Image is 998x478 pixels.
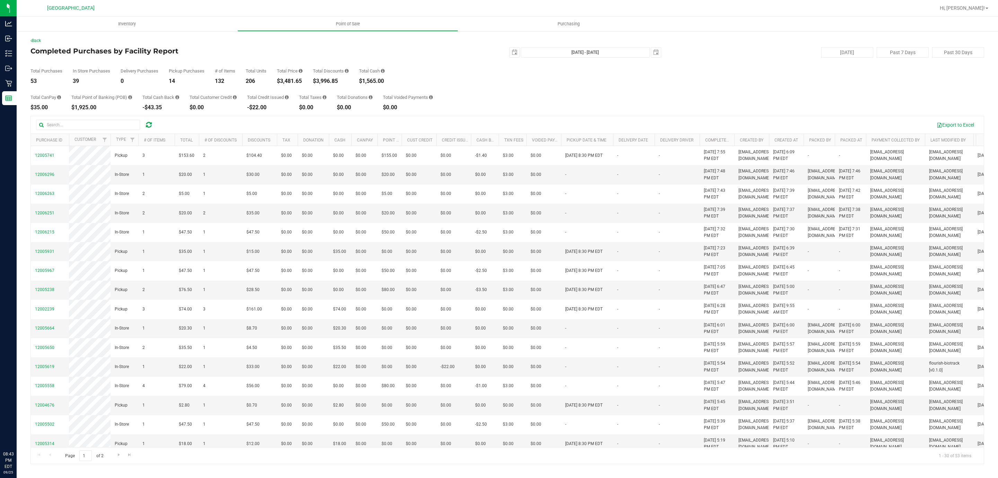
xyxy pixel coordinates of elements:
span: 12005931 [35,249,54,254]
span: - [617,248,618,255]
div: In Store Purchases [73,69,110,73]
span: [EMAIL_ADDRESS][DOMAIN_NAME] [929,149,969,162]
span: $0.00 [333,229,344,236]
span: $3.00 [503,190,514,197]
span: $47.50 [179,267,192,274]
div: $3,481.65 [277,78,303,84]
span: $0.00 [440,210,451,216]
span: [DATE] 7:30 PM EDT [773,226,799,239]
div: Total Donations [337,95,373,100]
inline-svg: Analytics [5,20,12,27]
span: 12005967 [35,268,54,273]
span: [DATE] 7:37 PM EDT [773,206,799,220]
span: 12005741 [35,153,54,158]
span: [DATE] 7:42 PM EDT [839,187,862,200]
span: $0.00 [302,267,313,274]
span: $0.00 [281,248,292,255]
span: 12006215 [35,230,54,234]
a: Total [180,138,193,143]
span: 2 [142,190,145,197]
span: [EMAIL_ADDRESS][DOMAIN_NAME] [929,226,969,239]
span: 3 [142,152,145,159]
span: [EMAIL_ADDRESS][DOMAIN_NAME] [738,187,772,200]
span: $3.00 [503,267,514,274]
div: 0 [121,78,158,84]
span: - [659,171,660,178]
span: -$2.50 [475,267,487,274]
span: [DATE] 8:30 PM EDT [565,248,603,255]
span: $0.00 [440,267,451,274]
a: Cust Credit [407,138,432,143]
span: [EMAIL_ADDRESS][DOMAIN_NAME] [738,206,772,220]
span: 1 [142,171,145,178]
span: In-Store [115,171,129,178]
i: Sum of the total taxes for all purchases in the date range. [323,95,326,100]
span: $3.00 [503,171,514,178]
span: [EMAIL_ADDRESS][DOMAIN_NAME] [738,149,772,162]
span: $0.00 [503,248,514,255]
span: $0.00 [281,267,292,274]
span: $47.50 [179,229,192,236]
div: Delivery Purchases [121,69,158,73]
span: $0.00 [333,210,344,216]
a: Point of Sale [237,17,458,31]
span: [EMAIL_ADDRESS][DOMAIN_NAME] [870,187,921,200]
span: $3.00 [503,152,514,159]
span: $0.00 [356,152,366,159]
span: $0.00 [302,248,313,255]
span: 1 [203,171,205,178]
span: $0.00 [531,171,541,178]
span: $20.00 [179,210,192,216]
span: $0.00 [406,267,417,274]
span: $0.00 [281,171,292,178]
span: [EMAIL_ADDRESS][DOMAIN_NAME] [929,168,969,181]
span: [EMAIL_ADDRESS][DOMAIN_NAME] [929,206,969,220]
div: Pickup Purchases [169,69,204,73]
span: select [510,48,519,57]
span: - [839,267,840,274]
span: 12006296 [35,172,54,177]
span: $3.00 [503,210,514,216]
span: [GEOGRAPHIC_DATA] [47,5,95,11]
span: $20.00 [382,171,395,178]
span: [EMAIL_ADDRESS][DOMAIN_NAME] [929,187,969,200]
a: Packed At [840,138,862,143]
span: [EMAIL_ADDRESS][DOMAIN_NAME] [808,226,841,239]
a: # of Discounts [204,138,237,143]
span: - [659,190,660,197]
a: Go to the next page [114,450,124,460]
a: Cash Back [476,138,499,143]
div: Total Taxes [299,95,326,100]
a: Point of Banking (POB) [383,138,432,143]
span: $0.00 [333,152,344,159]
span: $104.40 [246,152,262,159]
span: $0.00 [281,152,292,159]
a: Cash [334,138,345,143]
span: 12006251 [35,211,54,215]
span: [DATE] 6:45 PM EDT [773,264,799,277]
a: Delivery Driver [660,138,693,143]
span: $0.00 [382,248,392,255]
span: $0.00 [406,248,417,255]
span: - [808,152,809,159]
div: $1,925.00 [71,105,132,110]
span: [DATE] 6:09 PM EDT [773,149,799,162]
span: -$1.40 [475,152,487,159]
span: $0.00 [531,267,541,274]
span: $0.00 [440,229,451,236]
div: 53 [30,78,62,84]
span: $0.00 [406,210,417,216]
span: 2 [142,210,145,216]
span: [DATE] 7:23 PM EDT [704,245,730,258]
span: $20.00 [179,171,192,178]
span: - [617,152,618,159]
span: In-Store [115,210,129,216]
span: $30.00 [246,171,260,178]
div: Total Customer Credit [190,95,237,100]
span: $0.00 [440,248,451,255]
span: [DATE] 7:46 PM EDT [773,168,799,181]
span: $0.00 [356,171,366,178]
span: - [565,171,566,178]
a: Pickup Date & Time [567,138,606,143]
a: Purchase ID [36,138,62,143]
